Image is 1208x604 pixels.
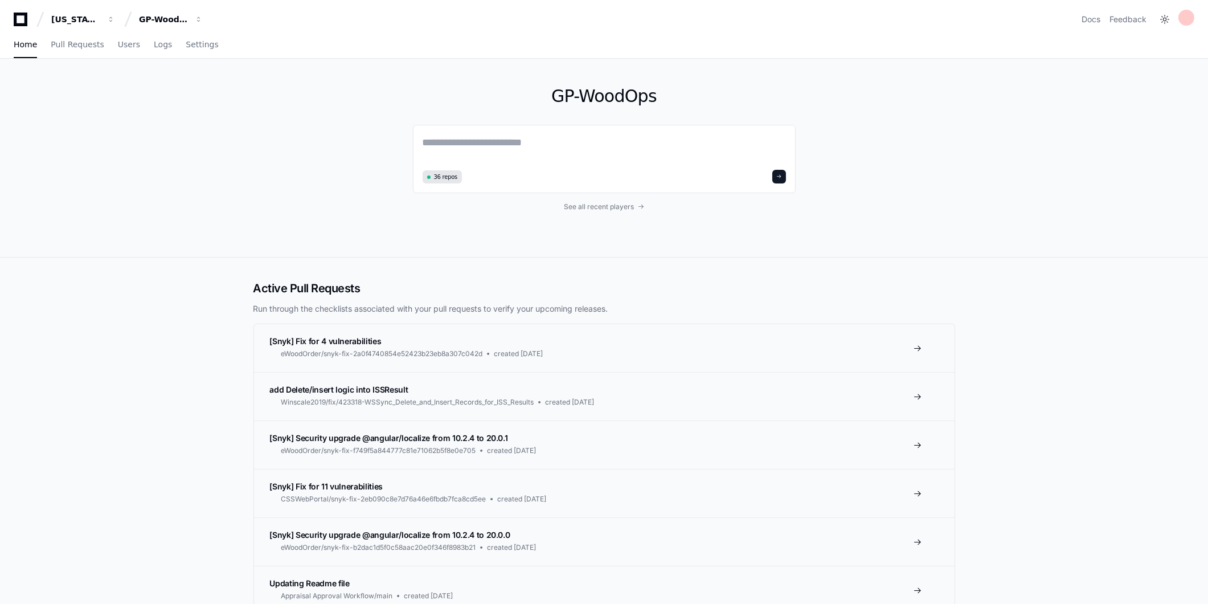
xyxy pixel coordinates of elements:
a: add Delete/insert logic into ISSResultWinscale2019/fix/423318-WSSync_Delete_and_Insert_Records_fo... [254,372,955,421]
span: eWoodOrder/snyk-fix-2a0f4740854e52423b23eb8a307c042d [281,349,483,358]
a: Home [14,32,37,58]
h1: GP-WoodOps [413,86,796,107]
div: GP-WoodOps [139,14,188,25]
span: add Delete/insert logic into ISSResult [270,385,408,394]
span: [Snyk] Security upgrade @angular/localize from 10.2.4 to 20.0.1 [270,433,508,443]
span: 36 repos [434,173,458,181]
span: Winscale2019/fix/423318-WSSync_Delete_and_Insert_Records_for_ISS_Results [281,398,534,407]
span: Updating Readme file [270,578,350,588]
span: created [DATE] [488,543,537,552]
span: created [DATE] [498,495,547,504]
a: Docs [1082,14,1100,25]
span: CSSWebPortal/snyk-fix-2eb090c8e7d76a46e6fbdb7fca8cd5ee [281,495,486,504]
span: eWoodOrder/snyk-fix-f749f5a844777c81e71062b5f8e0e705 [281,446,476,455]
a: [Snyk] Security upgrade @angular/localize from 10.2.4 to 20.0.1eWoodOrder/snyk-fix-f749f5a844777c... [254,421,955,469]
h2: Active Pull Requests [253,280,955,296]
a: Users [118,32,140,58]
span: Logs [154,41,172,48]
span: created [DATE] [404,591,453,601]
a: Pull Requests [51,32,104,58]
button: GP-WoodOps [134,9,207,30]
span: See all recent players [564,202,634,211]
span: Pull Requests [51,41,104,48]
a: See all recent players [413,202,796,211]
a: [Snyk] Fix for 4 vulnerabilitieseWoodOrder/snyk-fix-2a0f4740854e52423b23eb8a307c042dcreated [DATE] [254,324,955,372]
span: created [DATE] [546,398,595,407]
a: Logs [154,32,172,58]
a: Settings [186,32,218,58]
span: Home [14,41,37,48]
a: [Snyk] Fix for 11 vulnerabilitiesCSSWebPortal/snyk-fix-2eb090c8e7d76a46e6fbdb7fca8cd5eecreated [D... [254,469,955,517]
span: Settings [186,41,218,48]
span: Users [118,41,140,48]
a: [Snyk] Security upgrade @angular/localize from 10.2.4 to 20.0.0eWoodOrder/snyk-fix-b2dac1d5f0c58a... [254,517,955,566]
span: [Snyk] Security upgrade @angular/localize from 10.2.4 to 20.0.0 [270,530,510,540]
button: Feedback [1109,14,1146,25]
span: [Snyk] Fix for 11 vulnerabilities [270,481,383,491]
div: [US_STATE] Pacific [51,14,100,25]
button: [US_STATE] Pacific [47,9,120,30]
span: created [DATE] [494,349,543,358]
span: Appraisal Approval Workflow/main [281,591,393,601]
span: created [DATE] [488,446,537,455]
span: eWoodOrder/snyk-fix-b2dac1d5f0c58aac20e0f346f8983b21 [281,543,476,552]
p: Run through the checklists associated with your pull requests to verify your upcoming releases. [253,303,955,315]
span: [Snyk] Fix for 4 vulnerabilities [270,336,382,346]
